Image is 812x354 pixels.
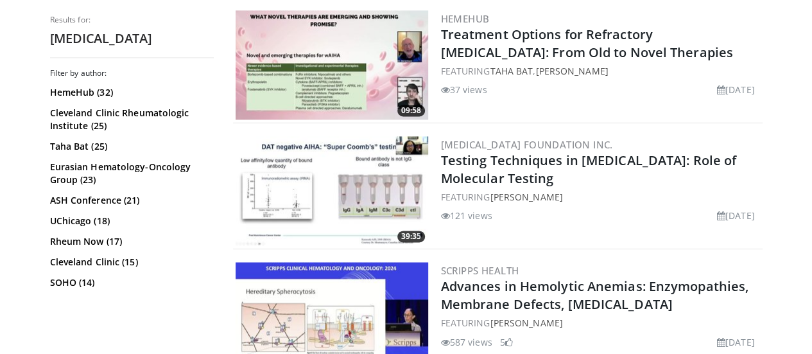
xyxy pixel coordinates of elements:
[50,276,211,289] a: SOHO (14)
[490,191,562,203] a: [PERSON_NAME]
[441,12,490,25] a: HemeHub
[50,30,214,47] h2: [MEDICAL_DATA]
[490,65,533,77] a: Taha Bat
[50,235,211,248] a: Rheum Now (17)
[500,335,513,348] li: 5
[397,105,425,116] span: 09:58
[397,231,425,242] span: 39:35
[50,194,211,207] a: ASH Conference (21)
[50,15,214,25] p: Results for:
[535,65,608,77] a: [PERSON_NAME]
[50,68,214,78] h3: Filter by author:
[236,136,428,245] img: 17a52705-9033-4cac-8a75-84eafa4331c7.300x170_q85_crop-smart_upscale.jpg
[236,10,428,119] img: 88328fa8-6a1a-410c-bed9-b23a80de69d7.300x170_q85_crop-smart_upscale.jpg
[236,10,428,119] a: 09:58
[236,136,428,245] a: 39:35
[490,317,562,329] a: [PERSON_NAME]
[441,83,487,96] li: 37 views
[50,107,211,132] a: Cleveland Clinic Rheumatologic Institute (25)
[717,209,755,222] li: [DATE]
[50,140,211,153] a: Taha Bat (25)
[441,190,760,204] div: FEATURING
[441,209,492,222] li: 121 views
[50,256,211,269] a: Cleveland Clinic (15)
[717,83,755,96] li: [DATE]
[441,138,613,151] a: [MEDICAL_DATA] Foundation Inc.
[50,86,211,99] a: HemeHub (32)
[717,335,755,348] li: [DATE]
[441,64,760,78] div: FEATURING ,
[50,215,211,227] a: UChicago (18)
[50,161,211,186] a: Eurasian Hematology-Oncology Group (23)
[441,316,760,330] div: FEATURING
[441,152,737,187] a: Testing Techniques in [MEDICAL_DATA]: Role of Molecular Testing
[441,335,492,348] li: 587 views
[441,278,749,313] a: Advances in Hemolytic Anemias: Enzymopathies, Membrane Defects, [MEDICAL_DATA]
[441,26,733,61] a: Treatment Options for Refractory [MEDICAL_DATA]: From Old to Novel Therapies
[441,264,519,277] a: Scripps Health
